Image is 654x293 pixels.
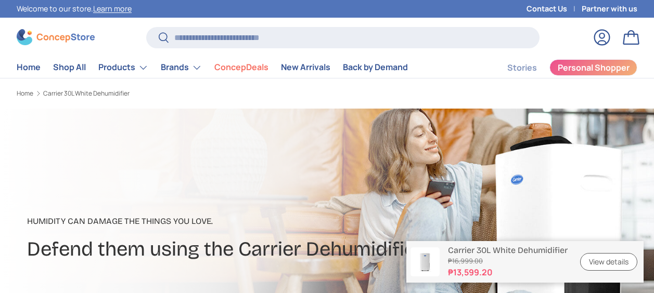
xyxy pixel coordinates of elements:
[448,266,568,278] strong: ₱13,599.20
[558,63,630,72] span: Personal Shopper
[17,90,33,97] a: Home
[17,29,95,45] img: ConcepStore
[580,253,637,271] a: View details
[155,57,208,78] summary: Brands
[411,247,440,276] img: carrier-dehumidifier-30-liter-full-view-concepstore
[17,57,41,77] a: Home
[281,57,330,77] a: New Arrivals
[527,3,582,15] a: Contact Us
[17,3,132,15] p: Welcome to our store.
[214,57,268,77] a: ConcepDeals
[507,58,537,78] a: Stories
[582,3,637,15] a: Partner with us
[161,57,202,78] a: Brands
[53,57,86,77] a: Shop All
[93,4,132,14] a: Learn more
[549,59,637,76] a: Personal Shopper
[448,245,568,255] p: Carrier 30L White Dehumidifier
[17,89,345,98] nav: Breadcrumbs
[92,57,155,78] summary: Products
[343,57,408,77] a: Back by Demand
[27,215,425,228] p: Humidity can damage the things you love.
[43,90,130,97] a: Carrier 30L White Dehumidifier
[27,236,425,262] h2: Defend them using the Carrier Dehumidifier.
[98,57,148,78] a: Products
[482,57,637,78] nav: Secondary
[448,256,568,266] s: ₱16,999.00
[17,57,408,78] nav: Primary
